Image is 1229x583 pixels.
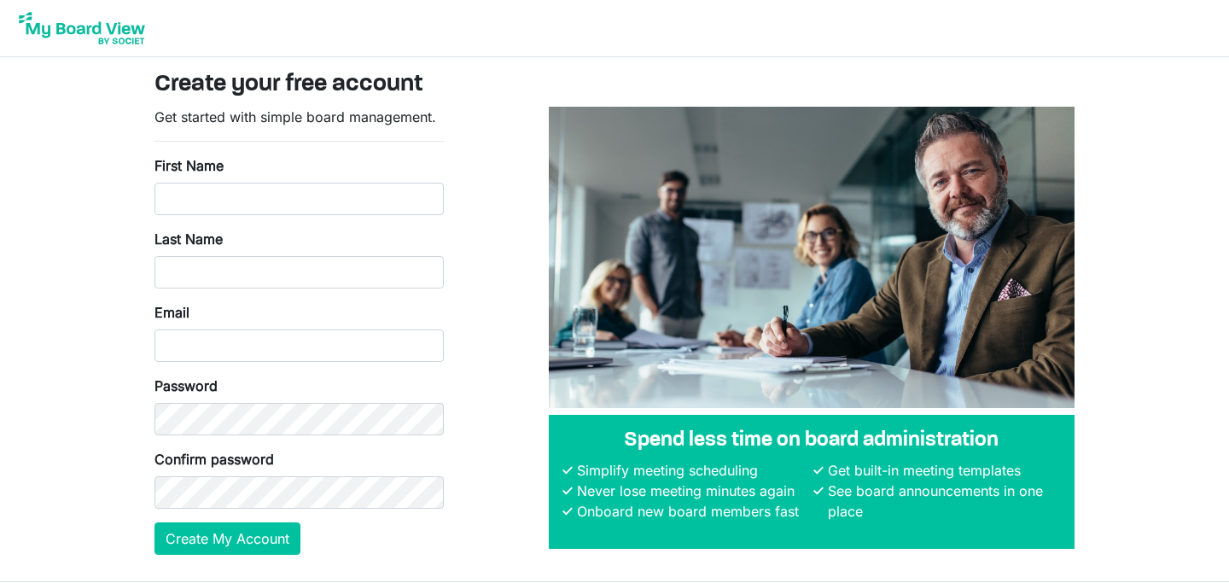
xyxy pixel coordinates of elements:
li: Simplify meeting scheduling [573,460,810,481]
li: Never lose meeting minutes again [573,481,810,501]
img: A photograph of board members sitting at a table [549,107,1075,408]
span: Get started with simple board management. [154,108,436,125]
button: Create My Account [154,522,300,555]
label: Last Name [154,229,223,249]
img: My Board View Logo [14,7,150,50]
label: Confirm password [154,449,274,469]
li: See board announcements in one place [824,481,1061,522]
h3: Create your free account [154,71,1075,100]
label: First Name [154,155,224,176]
li: Get built-in meeting templates [824,460,1061,481]
label: Password [154,376,218,396]
li: Onboard new board members fast [573,501,810,522]
label: Email [154,302,189,323]
h4: Spend less time on board administration [562,429,1061,453]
